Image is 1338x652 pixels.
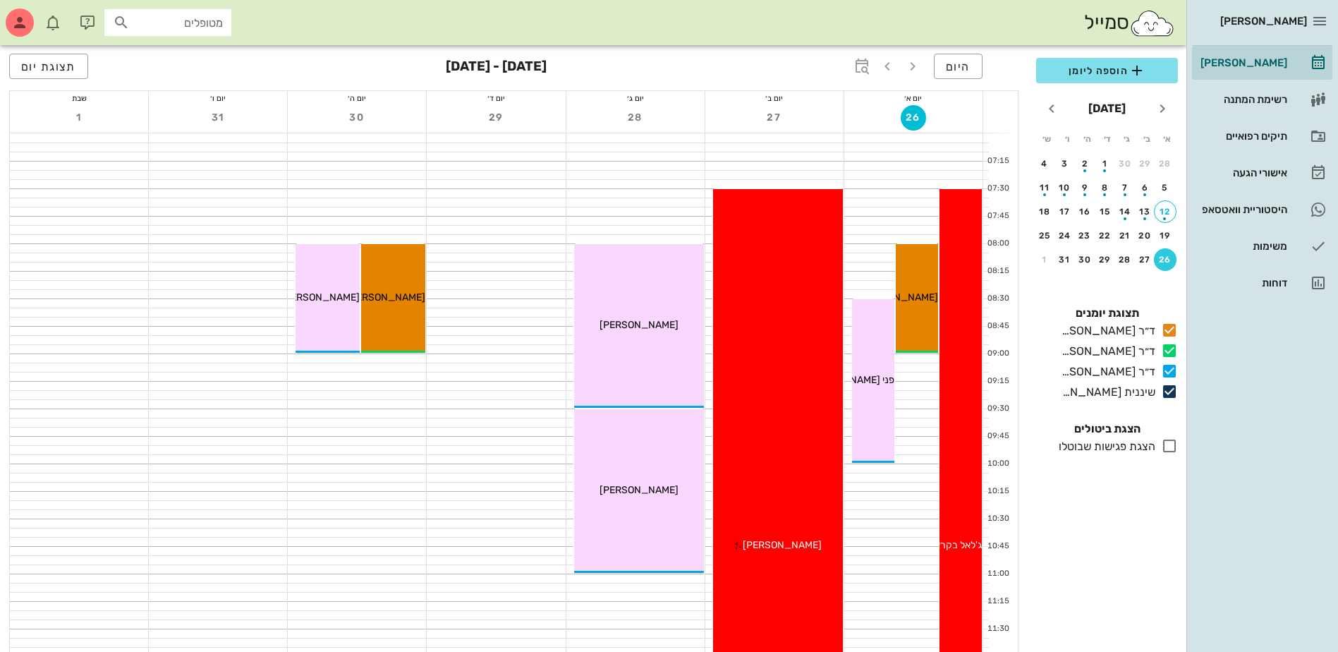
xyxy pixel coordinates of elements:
[705,91,844,105] div: יום ב׳
[946,60,971,73] span: היום
[1198,241,1287,252] div: משימות
[1114,207,1136,217] div: 14
[1198,131,1287,142] div: תיקים רפואיים
[1074,255,1096,265] div: 30
[1192,119,1332,153] a: תיקים רפואיים
[1118,127,1136,151] th: ג׳
[427,91,565,105] div: יום ד׳
[983,568,1012,580] div: 11:00
[983,430,1012,442] div: 09:45
[1134,159,1157,169] div: 29
[1134,207,1157,217] div: 13
[1054,159,1076,169] div: 3
[66,105,92,131] button: 1
[1033,176,1056,199] button: 11
[1074,248,1096,271] button: 30
[1154,224,1176,247] button: 19
[762,105,787,131] button: 27
[1084,8,1175,38] div: סמייל
[1036,58,1178,83] button: הוספה ליומן
[1154,231,1176,241] div: 19
[1038,127,1056,151] th: ש׳
[1054,224,1076,247] button: 24
[1155,207,1176,217] div: 12
[1039,96,1064,121] button: חודש הבא
[983,348,1012,360] div: 09:00
[859,291,938,303] span: [PERSON_NAME]
[1154,248,1176,271] button: 26
[1056,343,1155,360] div: ד״ר [PERSON_NAME]
[1154,200,1176,223] button: 12
[1054,231,1076,241] div: 24
[1033,224,1056,247] button: 25
[983,265,1012,277] div: 08:15
[1134,152,1157,175] button: 29
[1056,363,1155,380] div: ד״ר [PERSON_NAME]
[983,596,1012,608] div: 11:15
[205,111,231,123] span: 31
[1094,231,1117,241] div: 22
[983,210,1012,222] div: 07:45
[600,484,679,496] span: [PERSON_NAME]
[983,458,1012,470] div: 10:00
[1074,224,1096,247] button: 23
[1134,255,1157,265] div: 27
[66,111,92,123] span: 1
[1114,200,1136,223] button: 14
[1097,127,1116,151] th: ד׳
[9,54,88,79] button: תצוגת יום
[1033,255,1056,265] div: 1
[1134,176,1157,199] button: 6
[1150,96,1175,121] button: חודש שעבר
[1114,224,1136,247] button: 21
[1074,183,1096,193] div: 9
[1094,224,1117,247] button: 22
[1154,152,1176,175] button: 28
[1114,176,1136,199] button: 7
[1192,266,1332,300] a: דוחות
[1036,421,1178,437] h4: הצגת ביטולים
[1198,277,1287,289] div: דוחות
[1094,183,1117,193] div: 8
[844,91,983,105] div: יום א׳
[344,111,370,123] span: 30
[1054,152,1076,175] button: 3
[205,105,231,131] button: 31
[484,105,509,131] button: 29
[623,111,648,123] span: 28
[1198,94,1287,105] div: רשימת המתנה
[983,541,1012,553] div: 10:45
[1033,231,1056,241] div: 25
[1078,127,1096,151] th: ה׳
[983,485,1012,497] div: 10:15
[1192,83,1332,116] a: רשימת המתנה
[1198,204,1287,215] div: היסטוריית וואטסאפ
[1057,127,1076,151] th: ו׳
[1033,248,1056,271] button: 1
[901,111,926,123] span: 26
[1114,248,1136,271] button: 28
[1094,248,1117,271] button: 29
[484,111,509,123] span: 29
[1094,152,1117,175] button: 1
[1134,224,1157,247] button: 20
[1192,193,1332,227] a: היסטוריית וואטסאפ
[1074,207,1096,217] div: 16
[1074,152,1096,175] button: 2
[288,91,426,105] div: יום ה׳
[1094,159,1117,169] div: 1
[1094,200,1117,223] button: 15
[983,623,1012,635] div: 11:30
[1134,248,1157,271] button: 27
[1054,207,1076,217] div: 17
[42,11,50,20] span: תג
[743,539,822,551] span: [PERSON_NAME]
[1056,384,1155,401] div: שיננית [PERSON_NAME]
[1054,183,1076,193] div: 10
[1074,176,1096,199] button: 9
[344,105,370,131] button: 30
[1056,322,1155,339] div: ד״ר [PERSON_NAME]
[1129,9,1175,37] img: SmileCloud logo
[983,513,1012,525] div: 10:30
[1054,248,1076,271] button: 31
